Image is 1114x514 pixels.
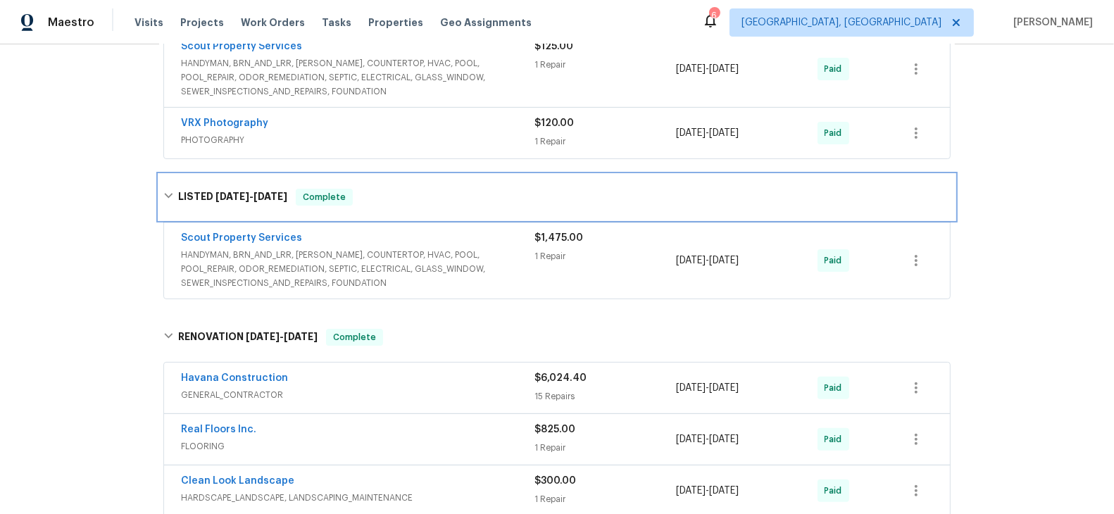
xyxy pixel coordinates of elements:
span: [DATE] [709,434,739,444]
h6: LISTED [178,189,287,206]
div: LISTED [DATE]-[DATE]Complete [159,175,955,220]
span: FLOORING [181,439,534,453]
span: Properties [368,15,423,30]
span: Work Orders [241,15,305,30]
a: Havana Construction [181,373,288,383]
div: 1 Repair [534,492,676,506]
span: $1,475.00 [534,233,583,243]
div: 1 Repair [534,441,676,455]
span: - [676,381,739,395]
span: [DATE] [709,383,739,393]
span: Tasks [322,18,351,27]
div: 1 Repair [534,249,676,263]
span: [DATE] [676,486,706,496]
span: [DATE] [676,256,706,265]
a: Scout Property Services [181,42,302,51]
span: [PERSON_NAME] [1008,15,1093,30]
div: 15 Repairs [534,389,676,403]
span: Projects [180,15,224,30]
div: RENOVATION [DATE]-[DATE]Complete [159,315,955,360]
a: Scout Property Services [181,233,302,243]
span: Maestro [48,15,94,30]
span: [GEOGRAPHIC_DATA], [GEOGRAPHIC_DATA] [741,15,941,30]
span: [DATE] [254,192,287,201]
div: 6 [709,8,719,23]
span: PHOTOGRAPHY [181,133,534,147]
span: [DATE] [709,128,739,138]
span: [DATE] [284,332,318,341]
span: Visits [134,15,163,30]
span: HANDYMAN, BRN_AND_LRR, [PERSON_NAME], COUNTERTOP, HVAC, POOL, POOL_REPAIR, ODOR_REMEDIATION, SEPT... [181,56,534,99]
span: - [676,126,739,140]
span: HANDYMAN, BRN_AND_LRR, [PERSON_NAME], COUNTERTOP, HVAC, POOL, POOL_REPAIR, ODOR_REMEDIATION, SEPT... [181,248,534,290]
span: Paid [825,432,848,446]
span: HARDSCAPE_LANDSCAPE, LANDSCAPING_MAINTENANCE [181,491,534,505]
span: Complete [327,330,382,344]
span: $125.00 [534,42,573,51]
span: [DATE] [215,192,249,201]
span: Paid [825,253,848,268]
span: - [246,332,318,341]
h6: RENOVATION [178,329,318,346]
span: Paid [825,62,848,76]
span: [DATE] [709,64,739,74]
span: [DATE] [709,256,739,265]
span: Paid [825,126,848,140]
span: [DATE] [246,332,280,341]
span: $6,024.40 [534,373,587,383]
span: Geo Assignments [440,15,532,30]
span: - [676,253,739,268]
span: Complete [297,190,351,204]
span: [DATE] [676,64,706,74]
div: 1 Repair [534,134,676,149]
span: [DATE] [676,383,706,393]
span: $120.00 [534,118,574,128]
span: Paid [825,484,848,498]
span: - [215,192,287,201]
span: - [676,484,739,498]
span: [DATE] [709,486,739,496]
span: Paid [825,381,848,395]
a: Real Floors Inc. [181,425,256,434]
span: GENERAL_CONTRACTOR [181,388,534,402]
a: VRX Photography [181,118,268,128]
span: - [676,432,739,446]
span: $300.00 [534,476,576,486]
div: 1 Repair [534,58,676,72]
span: $825.00 [534,425,575,434]
span: [DATE] [676,434,706,444]
span: [DATE] [676,128,706,138]
span: - [676,62,739,76]
a: Clean Look Landscape [181,476,294,486]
